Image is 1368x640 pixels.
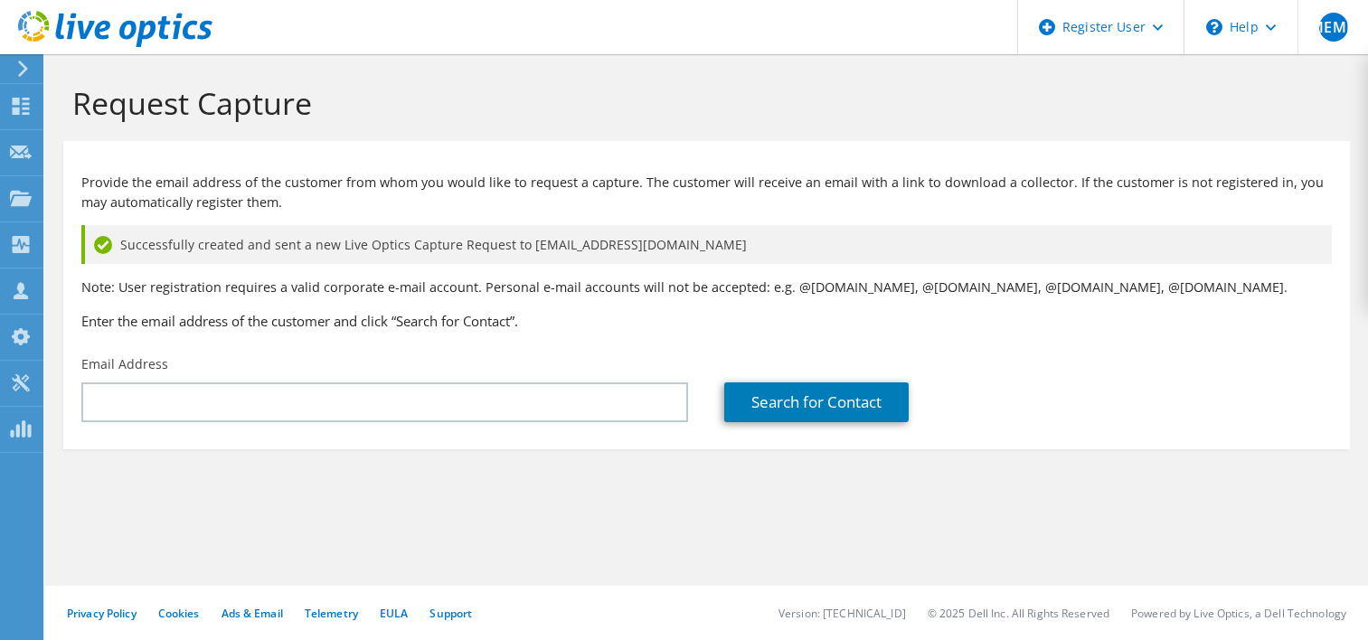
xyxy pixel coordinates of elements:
[305,606,358,621] a: Telemetry
[158,606,200,621] a: Cookies
[120,235,747,255] span: Successfully created and sent a new Live Optics Capture Request to [EMAIL_ADDRESS][DOMAIN_NAME]
[72,84,1332,122] h1: Request Capture
[81,311,1332,331] h3: Enter the email address of the customer and click “Search for Contact”.
[81,173,1332,212] p: Provide the email address of the customer from whom you would like to request a capture. The cust...
[380,606,408,621] a: EULA
[429,606,472,621] a: Support
[67,606,137,621] a: Privacy Policy
[778,606,906,621] li: Version: [TECHNICAL_ID]
[1206,19,1222,35] svg: \n
[724,382,909,422] a: Search for Contact
[1131,606,1346,621] li: Powered by Live Optics, a Dell Technology
[928,606,1109,621] li: © 2025 Dell Inc. All Rights Reserved
[81,355,168,373] label: Email Address
[1319,13,1348,42] span: MEMB
[222,606,283,621] a: Ads & Email
[81,278,1332,297] p: Note: User registration requires a valid corporate e-mail account. Personal e-mail accounts will ...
